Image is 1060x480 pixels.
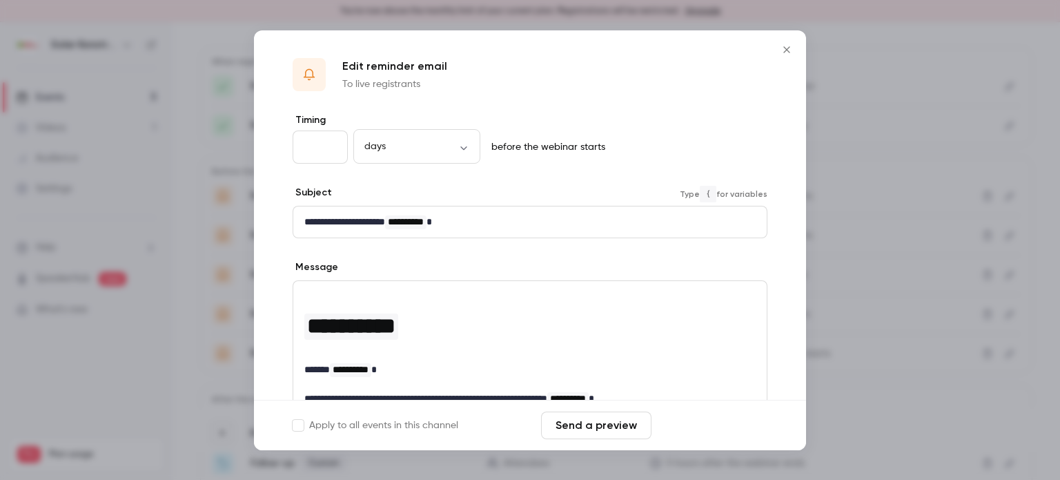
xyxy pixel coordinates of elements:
[773,36,801,64] button: Close
[680,186,767,202] span: Type for variables
[353,140,480,153] div: days
[293,186,332,200] label: Subject
[541,412,651,439] button: Send a preview
[293,113,767,127] label: Timing
[293,260,338,274] label: Message
[342,77,447,91] p: To live registrants
[342,58,447,75] p: Edit reminder email
[486,140,605,154] p: before the webinar starts
[657,412,767,439] button: Save changes
[700,186,716,202] code: {
[293,207,767,238] div: editor
[293,419,458,432] label: Apply to all events in this channel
